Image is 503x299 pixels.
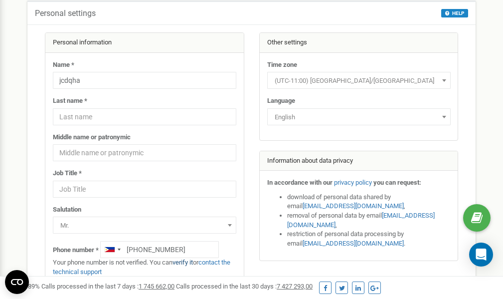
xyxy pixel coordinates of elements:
[287,212,435,229] a: [EMAIL_ADDRESS][DOMAIN_NAME]
[287,230,451,248] li: restriction of personal data processing by email .
[139,283,174,290] u: 1 745 662,00
[277,283,313,290] u: 7 427 293,00
[373,179,421,186] strong: you can request:
[53,169,82,178] label: Job Title *
[45,33,244,53] div: Personal information
[53,60,74,70] label: Name *
[100,241,219,258] input: +1-800-555-55-55
[53,217,236,234] span: Mr.
[53,246,99,255] label: Phone number *
[176,283,313,290] span: Calls processed in the last 30 days :
[267,108,451,125] span: English
[53,96,87,106] label: Last name *
[469,243,493,267] div: Open Intercom Messenger
[53,259,230,276] a: contact the technical support
[267,96,295,106] label: Language
[303,202,404,210] a: [EMAIL_ADDRESS][DOMAIN_NAME]
[271,110,447,124] span: English
[260,33,458,53] div: Other settings
[260,151,458,171] div: Information about data privacy
[56,219,233,233] span: Mr.
[53,108,236,125] input: Last name
[334,179,372,186] a: privacy policy
[53,133,131,142] label: Middle name or patronymic
[101,242,124,258] div: Telephone country code
[303,240,404,247] a: [EMAIL_ADDRESS][DOMAIN_NAME]
[287,211,451,230] li: removal of personal data by email ,
[53,72,236,89] input: Name
[271,74,447,88] span: (UTC-11:00) Pacific/Midway
[35,9,96,18] h5: Personal settings
[53,181,236,198] input: Job Title
[267,60,297,70] label: Time zone
[441,9,468,17] button: HELP
[267,179,333,186] strong: In accordance with our
[5,270,29,294] button: Open CMP widget
[53,205,81,215] label: Salutation
[267,72,451,89] span: (UTC-11:00) Pacific/Midway
[287,193,451,211] li: download of personal data shared by email ,
[172,259,193,266] a: verify it
[53,258,236,277] p: Your phone number is not verified. You can or
[41,283,174,290] span: Calls processed in the last 7 days :
[53,144,236,161] input: Middle name or patronymic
